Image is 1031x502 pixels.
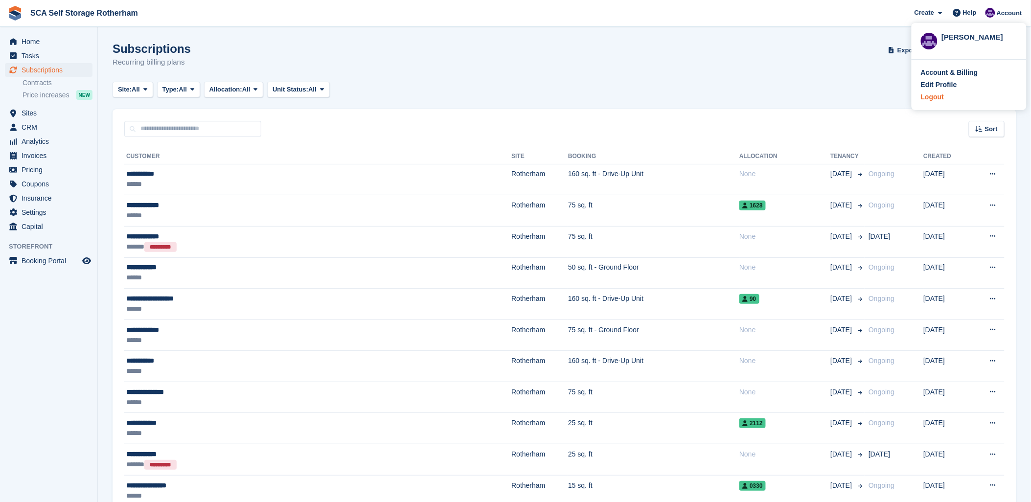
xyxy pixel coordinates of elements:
[76,90,92,100] div: NEW
[8,6,23,21] img: stora-icon-8386f47178a22dfd0bd8f6a31ec36ba5ce8667c1dd55bd0f319d3a0aa187defe.svg
[923,351,970,382] td: [DATE]
[997,8,1022,18] span: Account
[568,319,739,351] td: 75 sq. ft - Ground Floor
[869,450,890,458] span: [DATE]
[22,163,80,177] span: Pricing
[23,78,92,88] a: Contracts
[568,257,739,289] td: 50 sq. ft - Ground Floor
[5,35,92,48] a: menu
[5,205,92,219] a: menu
[830,149,865,164] th: Tenancy
[5,254,92,268] a: menu
[511,195,568,227] td: Rotherham
[923,257,970,289] td: [DATE]
[869,326,894,334] span: Ongoing
[739,294,759,304] span: 90
[511,382,568,413] td: Rotherham
[923,289,970,320] td: [DATE]
[118,85,132,94] span: Site:
[204,82,264,98] button: Allocation: All
[568,382,739,413] td: 75 sq. ft
[267,82,329,98] button: Unit Status: All
[869,481,894,489] span: Ongoing
[923,149,970,164] th: Created
[22,35,80,48] span: Home
[511,149,568,164] th: Site
[113,82,153,98] button: Site: All
[5,220,92,233] a: menu
[739,418,766,428] span: 2112
[209,85,242,94] span: Allocation:
[830,449,854,459] span: [DATE]
[869,357,894,365] span: Ongoing
[830,200,854,210] span: [DATE]
[22,205,80,219] span: Settings
[739,449,830,459] div: None
[511,226,568,257] td: Rotherham
[830,418,854,428] span: [DATE]
[22,220,80,233] span: Capital
[568,164,739,195] td: 160 sq. ft - Drive-Up Unit
[923,195,970,227] td: [DATE]
[22,120,80,134] span: CRM
[830,262,854,273] span: [DATE]
[124,149,511,164] th: Customer
[830,294,854,304] span: [DATE]
[5,49,92,63] a: menu
[985,8,995,18] img: Kelly Neesham
[511,257,568,289] td: Rotherham
[22,63,80,77] span: Subscriptions
[897,46,917,55] span: Export
[308,85,317,94] span: All
[132,85,140,94] span: All
[22,106,80,120] span: Sites
[921,33,938,49] img: Kelly Neesham
[568,149,739,164] th: Booking
[739,481,766,491] span: 0330
[23,90,92,100] a: Price increases NEW
[739,231,830,242] div: None
[869,232,890,240] span: [DATE]
[830,480,854,491] span: [DATE]
[985,124,998,134] span: Sort
[923,413,970,444] td: [DATE]
[869,419,894,427] span: Ongoing
[941,32,1017,41] div: [PERSON_NAME]
[830,169,854,179] span: [DATE]
[568,226,739,257] td: 75 sq. ft
[923,382,970,413] td: [DATE]
[9,242,97,251] span: Storefront
[739,169,830,179] div: None
[162,85,179,94] span: Type:
[511,164,568,195] td: Rotherham
[739,387,830,397] div: None
[5,149,92,162] a: menu
[568,289,739,320] td: 160 sq. ft - Drive-Up Unit
[5,163,92,177] a: menu
[923,444,970,475] td: [DATE]
[179,85,187,94] span: All
[511,351,568,382] td: Rotherham
[915,8,934,18] span: Create
[81,255,92,267] a: Preview store
[739,356,830,366] div: None
[5,63,92,77] a: menu
[921,92,1017,102] a: Logout
[830,231,854,242] span: [DATE]
[739,325,830,335] div: None
[273,85,308,94] span: Unit Status:
[869,201,894,209] span: Ongoing
[5,135,92,148] a: menu
[242,85,251,94] span: All
[869,263,894,271] span: Ongoing
[22,135,80,148] span: Analytics
[5,120,92,134] a: menu
[568,413,739,444] td: 25 sq. ft
[921,80,1017,90] a: Edit Profile
[511,319,568,351] td: Rotherham
[739,262,830,273] div: None
[921,80,957,90] div: Edit Profile
[739,149,830,164] th: Allocation
[5,106,92,120] a: menu
[5,177,92,191] a: menu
